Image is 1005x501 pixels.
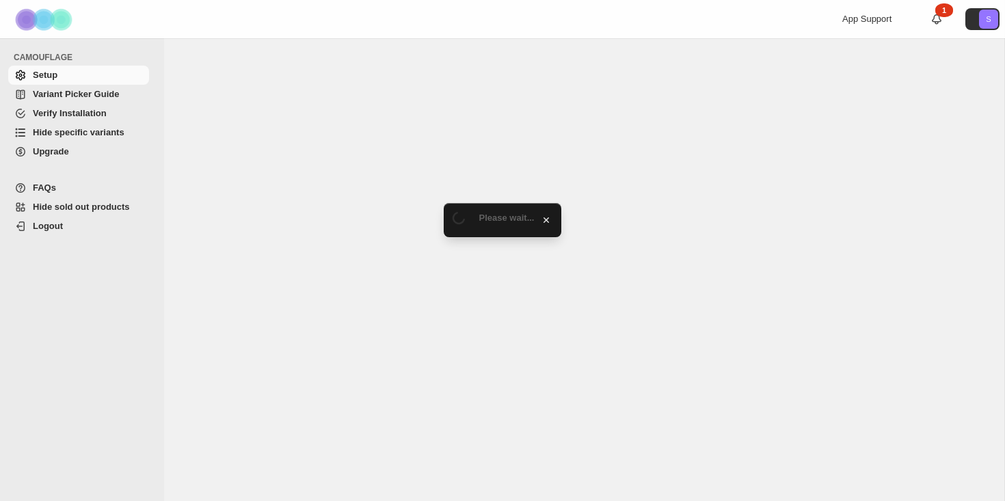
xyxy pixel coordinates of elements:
span: Verify Installation [33,108,107,118]
div: 1 [935,3,953,17]
span: Avatar with initials S [979,10,998,29]
a: Upgrade [8,142,149,161]
span: Hide specific variants [33,127,124,137]
span: CAMOUFLAGE [14,52,155,63]
a: 1 [930,12,943,26]
button: Avatar with initials S [965,8,1000,30]
text: S [986,15,991,23]
span: Please wait... [479,213,535,223]
a: FAQs [8,178,149,198]
a: Hide sold out products [8,198,149,217]
a: Setup [8,66,149,85]
a: Verify Installation [8,104,149,123]
span: Logout [33,221,63,231]
span: Upgrade [33,146,69,157]
img: Camouflage [11,1,79,38]
a: Variant Picker Guide [8,85,149,104]
a: Logout [8,217,149,236]
a: Hide specific variants [8,123,149,142]
span: Hide sold out products [33,202,130,212]
span: Setup [33,70,57,80]
span: FAQs [33,182,56,193]
span: App Support [842,14,892,24]
span: Variant Picker Guide [33,89,119,99]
